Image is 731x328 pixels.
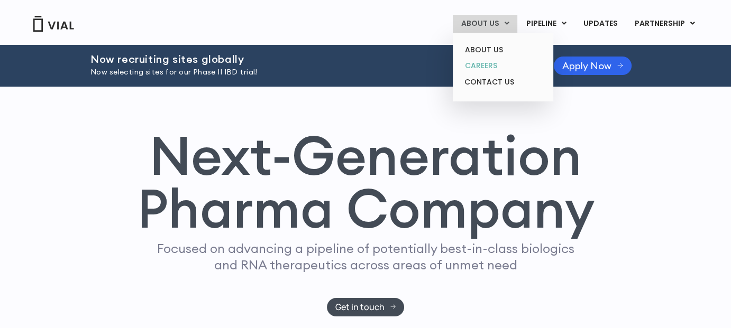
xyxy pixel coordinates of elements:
[32,16,75,32] img: Vial Logo
[327,298,405,316] a: Get in touch
[90,67,527,78] p: Now selecting sites for our Phase II IBD trial!
[335,303,385,311] span: Get in touch
[456,42,549,58] a: ABOUT US
[518,15,574,33] a: PIPELINEMenu Toggle
[626,15,703,33] a: PARTNERSHIPMenu Toggle
[136,129,595,236] h1: Next-Generation Pharma Company
[562,62,611,70] span: Apply Now
[453,15,517,33] a: ABOUT USMenu Toggle
[152,240,579,273] p: Focused on advancing a pipeline of potentially best-in-class biologics and RNA therapeutics acros...
[456,58,549,74] a: CAREERS
[575,15,626,33] a: UPDATES
[456,74,549,91] a: CONTACT US
[90,53,527,65] h2: Now recruiting sites globally
[554,57,632,75] a: Apply Now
